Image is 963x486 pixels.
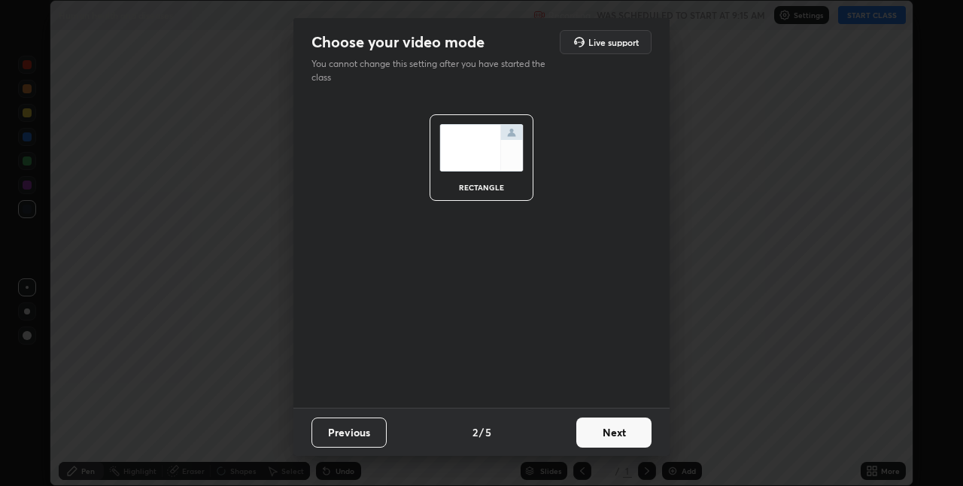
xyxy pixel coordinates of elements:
h4: 2 [472,424,478,440]
h4: / [479,424,484,440]
div: rectangle [451,184,512,191]
h4: 5 [485,424,491,440]
h2: Choose your video mode [311,32,485,52]
button: Previous [311,418,387,448]
button: Next [576,418,652,448]
img: normalScreenIcon.ae25ed63.svg [439,124,524,172]
p: You cannot change this setting after you have started the class [311,57,555,84]
h5: Live support [588,38,639,47]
